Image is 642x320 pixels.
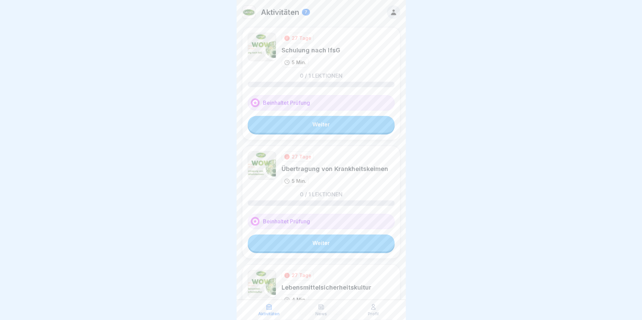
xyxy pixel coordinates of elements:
[292,59,306,66] p: 5 Min.
[248,95,395,110] div: Beinhaltet Prüfung
[292,153,311,160] div: 27 Tage
[292,296,307,303] p: 4 Min.
[261,8,299,17] p: Aktivitäten
[282,283,371,292] div: Lebensmittelsicherheitskultur
[248,151,276,180] img: nvh0m954qqb4ryavzfvnyj8v.png
[300,192,342,197] p: 0 / 1 Lektionen
[242,6,255,19] img: kf7i1i887rzam0di2wc6oekd.png
[248,235,395,251] a: Weiter
[258,312,280,316] p: Aktivitäten
[248,116,395,133] a: Weiter
[248,270,276,298] img: x7ba9ezpb0gwldksaaha8749.png
[300,73,342,78] p: 0 / 1 Lektionen
[282,46,340,54] div: Schulung nach IfsG
[292,177,306,184] p: 5 Min.
[292,34,311,42] div: 27 Tage
[248,214,395,229] div: Beinhaltet Prüfung
[302,9,310,16] div: 7
[368,312,379,316] p: Profil
[282,165,388,173] div: Übertragung von Krankheitskeimen
[248,33,276,61] img: gws61i47o4mae1p22ztlfgxa.png
[315,312,327,316] p: News
[292,272,311,279] div: 27 Tage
